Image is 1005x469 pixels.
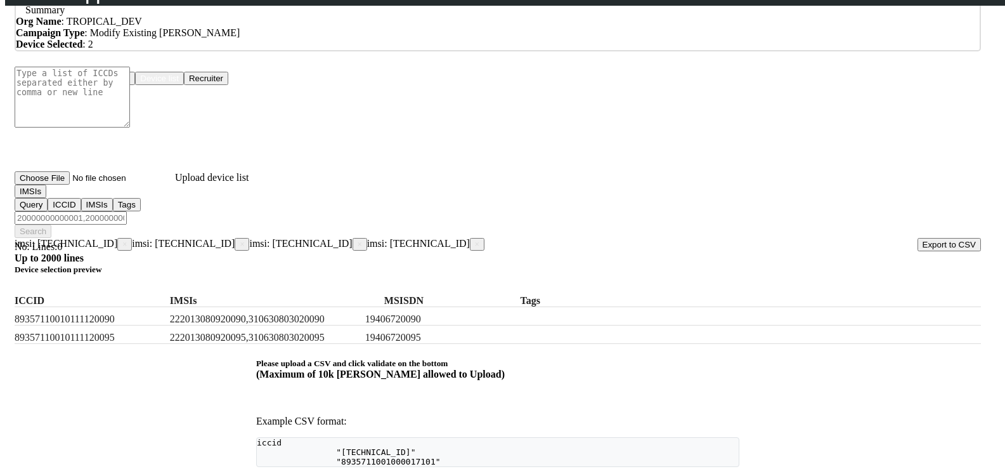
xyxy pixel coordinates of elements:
label: ICCID [15,295,160,307]
label: 19406720095 [365,332,511,343]
button: Close [117,238,132,251]
button: Close [235,238,249,251]
span: (Maximum of 10k [PERSON_NAME] allowed to Upload) [256,369,505,380]
span: imsi: [TECHNICAL_ID] [249,238,366,249]
div: : Modify Existing [PERSON_NAME] [16,27,980,39]
strong: Campaign Type [16,27,84,38]
strong: Org Name [16,16,62,27]
label: IMSIs [170,295,360,307]
strong: Device Selected [16,39,82,50]
button: IMSIs [81,198,113,211]
span: 0 [58,241,63,252]
h5: Please upload a CSV and click validate on the bottom [256,359,739,380]
label: MSISDN [365,295,505,307]
span: × [240,240,244,249]
pre: iccid "[TECHNICAL_ID]" "8935711001000017101" [256,437,739,467]
label: Upload device list [175,172,249,183]
button: Export to CSV [917,238,981,251]
label: 222013080920090,310630803020090 [170,314,360,325]
span: imsi: [TECHNICAL_ID] [132,238,249,249]
div: : 2 [16,39,980,50]
button: IMSIs [15,185,46,198]
button: Search [15,225,51,238]
div: No. Lines: [15,241,981,253]
div: Up to 2000 lines [15,253,981,264]
label: 89357110010111120090 [15,314,160,325]
button: Tags [113,198,141,211]
span: imsi: [TECHNICAL_ID] [367,238,484,249]
span: × [122,240,127,249]
label: 89357110010111120095 [15,332,160,343]
span: × [358,240,362,249]
button: Query [15,198,48,211]
button: ICCID [48,198,81,211]
button: Close [353,238,367,251]
span: × [475,240,479,249]
label: 222013080920095,310630803020095 [170,332,360,343]
div: : TROPICAL_DEV [16,16,980,27]
label: 19406720090 [365,314,511,325]
span: imsi: [TECHNICAL_ID] [15,238,132,249]
input: Filter device list [15,211,127,225]
p: Example CSV format: [256,416,739,427]
div: IMSIs [15,198,981,211]
button: Close [470,238,484,251]
h5: Device selection preview [15,265,981,275]
label: Tags [521,295,671,307]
